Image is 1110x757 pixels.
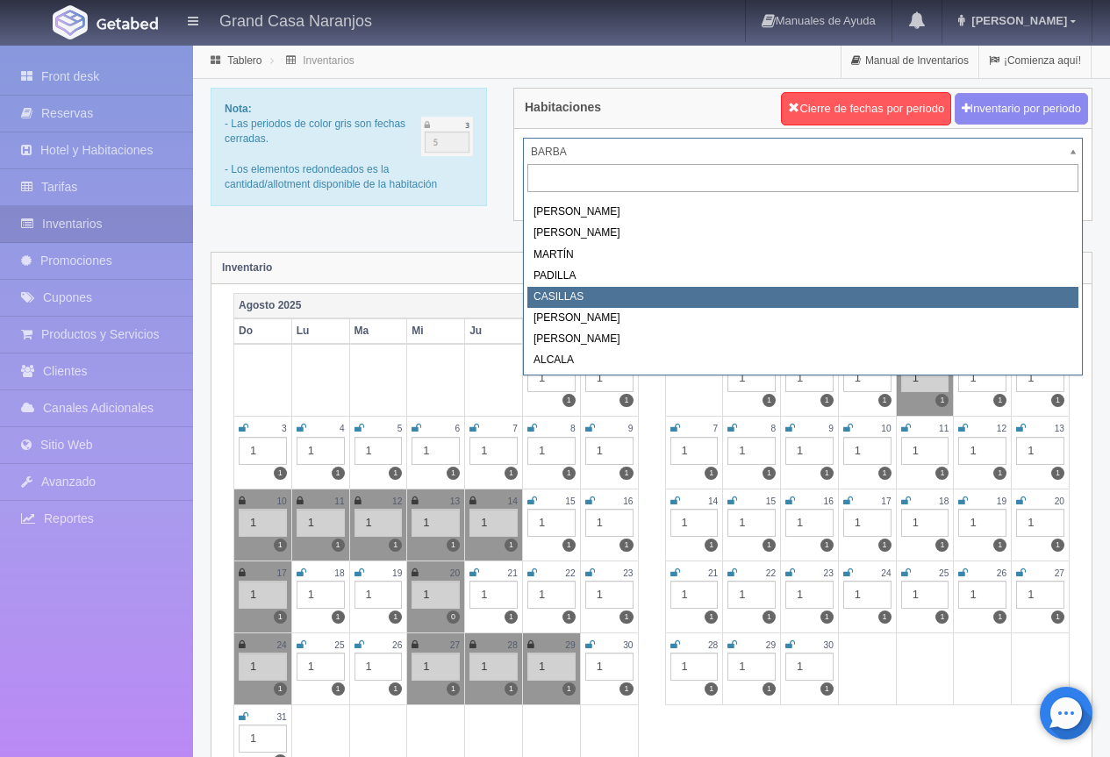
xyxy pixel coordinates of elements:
[527,266,1078,287] div: PADILLA
[527,245,1078,266] div: MARTÍN
[527,223,1078,244] div: [PERSON_NAME]
[527,308,1078,329] div: [PERSON_NAME]
[527,202,1078,223] div: [PERSON_NAME]
[527,350,1078,371] div: ALCALA
[527,329,1078,350] div: [PERSON_NAME]
[527,287,1078,308] div: CASILLAS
